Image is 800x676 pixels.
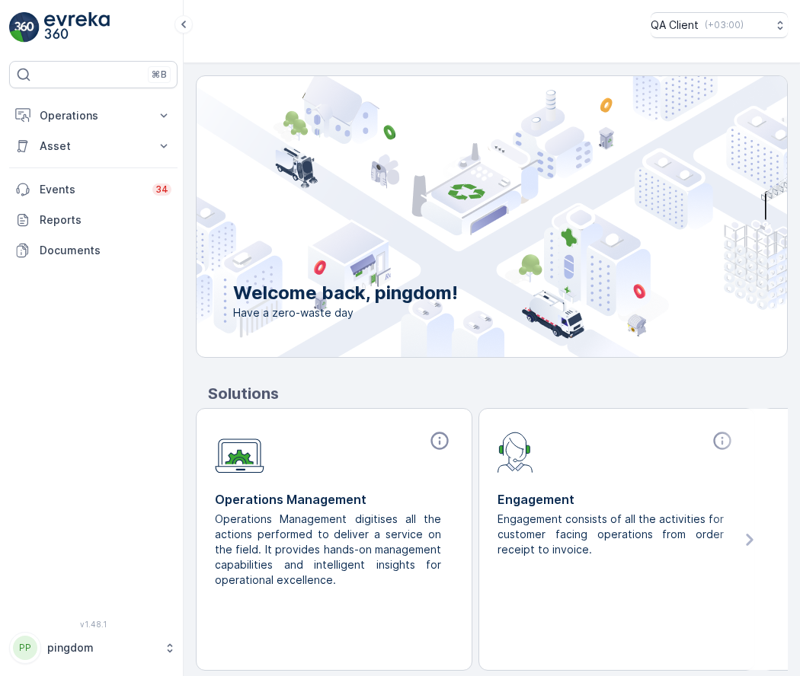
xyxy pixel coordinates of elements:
button: Asset [9,131,178,161]
p: Events [40,182,143,197]
a: Documents [9,235,178,266]
p: Operations Management digitises all the actions performed to deliver a service on the field. It p... [215,512,441,588]
a: Reports [9,205,178,235]
img: module-icon [498,430,533,473]
img: module-icon [215,430,264,474]
a: Events34 [9,174,178,205]
img: city illustration [128,76,787,357]
p: Engagement consists of all the activities for customer facing operations from order receipt to in... [498,512,724,557]
p: Operations Management [215,490,453,509]
p: Reports [40,212,171,228]
span: v 1.48.1 [9,620,178,629]
p: ( +03:00 ) [705,19,744,31]
p: QA Client [651,18,699,33]
p: Operations [40,108,147,123]
p: ⌘B [152,69,167,81]
img: logo_light-DOdMpM7g.png [44,12,110,43]
button: QA Client(+03:00) [651,12,788,38]
p: Documents [40,243,171,258]
span: Have a zero-waste day [233,305,458,320]
button: Operations [9,100,178,131]
p: Asset [40,139,147,154]
p: Solutions [208,382,788,405]
p: Welcome back, pingdom! [233,281,458,305]
button: PPpingdom [9,632,178,664]
p: Engagement [498,490,736,509]
p: pingdom [47,640,156,655]
div: PP [13,636,37,660]
img: logo [9,12,40,43]
p: 34 [155,183,168,196]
